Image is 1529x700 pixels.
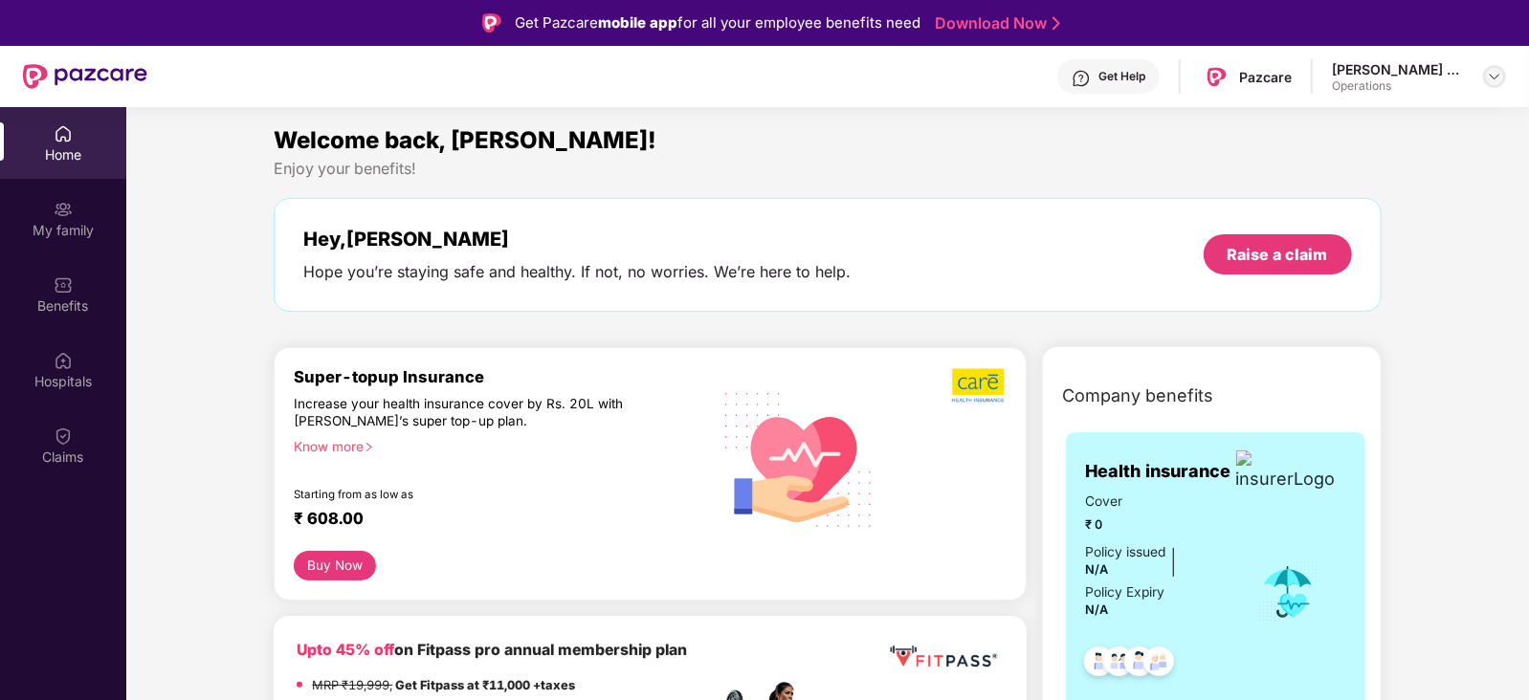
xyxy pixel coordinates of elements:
img: svg+xml;base64,PHN2ZyB4bWxucz0iaHR0cDovL3d3dy53My5vcmcvMjAwMC9zdmciIHdpZHRoPSI0OC45MTUiIGhlaWdodD... [1096,641,1142,688]
strong: Get Fitpass at ₹11,000 +taxes [395,678,575,692]
span: Cover [1085,492,1231,513]
img: svg+xml;base64,PHN2ZyB4bWxucz0iaHR0cDovL3d3dy53My5vcmcvMjAwMC9zdmciIHdpZHRoPSI0OC45NDMiIGhlaWdodD... [1136,641,1183,688]
span: Welcome back, [PERSON_NAME]! [274,126,656,154]
b: Upto 45% off [297,641,394,659]
div: [PERSON_NAME] P B [1332,60,1466,78]
img: svg+xml;base64,PHN2ZyB4bWxucz0iaHR0cDovL3d3dy53My5vcmcvMjAwMC9zdmciIHhtbG5zOnhsaW5rPSJodHRwOi8vd3... [710,368,888,549]
img: Stroke [1053,13,1060,33]
div: Hey, [PERSON_NAME] [303,228,851,251]
div: Policy Expiry [1085,582,1164,603]
img: svg+xml;base64,PHN2ZyBpZD0iSGVscC0zMngzMiIgeG1sbnM9Imh0dHA6Ly93d3cudzMub3JnLzIwMDAvc3ZnIiB3aWR0aD... [1072,69,1091,88]
b: on Fitpass pro annual membership plan [297,641,687,659]
span: ₹ 0 [1085,515,1231,535]
img: svg+xml;base64,PHN2ZyBpZD0iSG9tZSIgeG1sbnM9Imh0dHA6Ly93d3cudzMub3JnLzIwMDAvc3ZnIiB3aWR0aD0iMjAiIG... [54,124,73,143]
div: Raise a claim [1228,244,1328,265]
img: svg+xml;base64,PHN2ZyB4bWxucz0iaHR0cDovL3d3dy53My5vcmcvMjAwMC9zdmciIHdpZHRoPSI0OC45NDMiIGhlaWdodD... [1116,641,1163,688]
div: Hope you’re staying safe and healthy. If not, no worries. We’re here to help. [303,262,851,282]
div: ₹ 608.00 [294,509,690,532]
img: icon [1257,560,1319,623]
img: b5dec4f62d2307b9de63beb79f102df3.png [952,367,1007,404]
div: Super-topup Insurance [294,367,709,386]
span: right [364,442,374,452]
div: Get Help [1098,69,1145,84]
span: Health insurance [1085,458,1230,485]
div: Policy issued [1085,542,1165,563]
div: Enjoy your benefits! [274,159,1381,179]
img: svg+xml;base64,PHN2ZyB3aWR0aD0iMjAiIGhlaWdodD0iMjAiIHZpZXdCb3g9IjAgMCAyMCAyMCIgZmlsbD0ibm9uZSIgeG... [54,200,73,219]
img: insurerLogo [1236,450,1341,492]
img: svg+xml;base64,PHN2ZyBpZD0iQmVuZWZpdHMiIHhtbG5zPSJodHRwOi8vd3d3LnczLm9yZy8yMDAwL3N2ZyIgd2lkdGg9Ij... [54,275,73,295]
div: Get Pazcare for all your employee benefits need [515,11,920,34]
div: Know more [294,438,698,451]
span: N/A [1085,562,1108,577]
span: Company benefits [1062,383,1213,409]
img: Pazcare_Logo.png [1203,63,1230,91]
img: svg+xml;base64,PHN2ZyBpZD0iRHJvcGRvd24tMzJ4MzIiIHhtbG5zPSJodHRwOi8vd3d3LnczLm9yZy8yMDAwL3N2ZyIgd2... [1487,69,1502,84]
del: MRP ₹19,999, [312,678,392,692]
img: svg+xml;base64,PHN2ZyBpZD0iQ2xhaW0iIHhtbG5zPSJodHRwOi8vd3d3LnczLm9yZy8yMDAwL3N2ZyIgd2lkdGg9IjIwIi... [54,427,73,446]
div: Increase your health insurance cover by Rs. 20L with [PERSON_NAME]’s super top-up plan. [294,395,627,429]
img: fppp.png [886,639,1001,674]
div: Starting from as low as [294,488,628,501]
img: svg+xml;base64,PHN2ZyBpZD0iSG9zcGl0YWxzIiB4bWxucz0iaHR0cDovL3d3dy53My5vcmcvMjAwMC9zdmciIHdpZHRoPS... [54,351,73,370]
img: New Pazcare Logo [23,64,147,89]
button: Buy Now [294,551,375,580]
strong: mobile app [598,13,677,32]
img: svg+xml;base64,PHN2ZyB4bWxucz0iaHR0cDovL3d3dy53My5vcmcvMjAwMC9zdmciIHdpZHRoPSI0OC45NDMiIGhlaWdodD... [1075,641,1122,688]
div: Pazcare [1239,68,1292,86]
a: Download Now [935,13,1054,33]
img: Logo [482,13,501,33]
span: N/A [1085,602,1108,617]
div: Operations [1332,78,1466,94]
